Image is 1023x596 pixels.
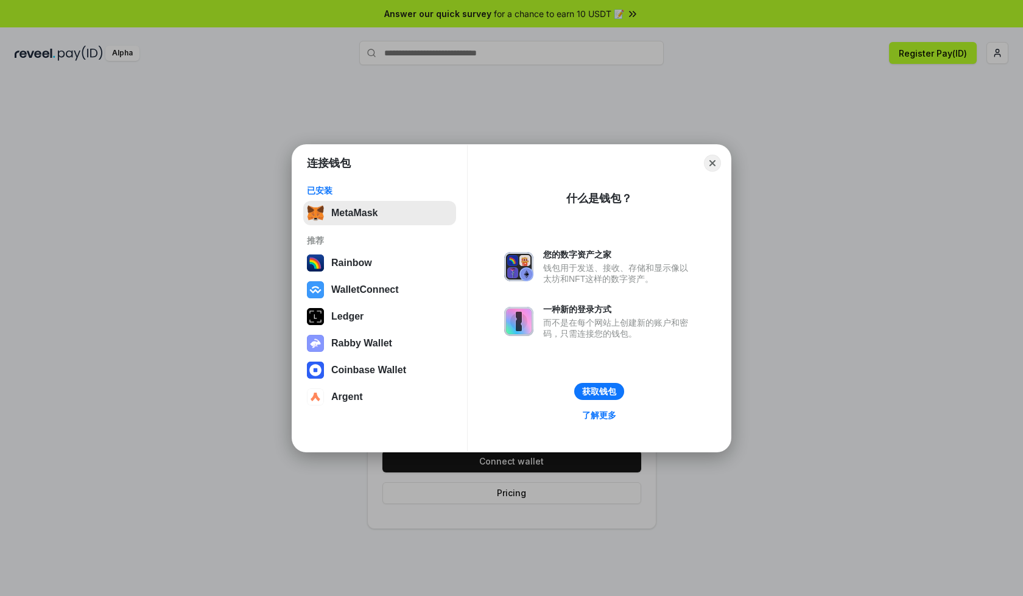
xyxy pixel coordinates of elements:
[331,338,392,349] div: Rabby Wallet
[303,278,456,302] button: WalletConnect
[543,249,694,260] div: 您的数字资产之家
[303,385,456,409] button: Argent
[543,304,694,315] div: 一种新的登录方式
[307,254,324,272] img: svg+xml,%3Csvg%20width%3D%22120%22%20height%3D%22120%22%20viewBox%3D%220%200%20120%20120%22%20fil...
[331,365,406,376] div: Coinbase Wallet
[331,284,399,295] div: WalletConnect
[307,185,452,196] div: 已安装
[303,304,456,329] button: Ledger
[303,251,456,275] button: Rainbow
[307,335,324,352] img: svg+xml,%3Csvg%20xmlns%3D%22http%3A%2F%2Fwww.w3.org%2F2000%2Fsvg%22%20fill%3D%22none%22%20viewBox...
[331,258,372,268] div: Rainbow
[331,391,363,402] div: Argent
[307,388,324,405] img: svg+xml,%3Csvg%20width%3D%2228%22%20height%3D%2228%22%20viewBox%3D%220%200%2028%2028%22%20fill%3D...
[303,358,456,382] button: Coinbase Wallet
[575,407,624,423] a: 了解更多
[303,201,456,225] button: MetaMask
[504,252,533,281] img: svg+xml,%3Csvg%20xmlns%3D%22http%3A%2F%2Fwww.w3.org%2F2000%2Fsvg%22%20fill%3D%22none%22%20viewBox...
[582,410,616,421] div: 了解更多
[704,155,721,172] button: Close
[307,281,324,298] img: svg+xml,%3Csvg%20width%3D%2228%22%20height%3D%2228%22%20viewBox%3D%220%200%2028%2028%22%20fill%3D...
[543,262,694,284] div: 钱包用于发送、接收、存储和显示像以太坊和NFT这样的数字资产。
[307,308,324,325] img: svg+xml,%3Csvg%20xmlns%3D%22http%3A%2F%2Fwww.w3.org%2F2000%2Fsvg%22%20width%3D%2228%22%20height%3...
[504,307,533,336] img: svg+xml,%3Csvg%20xmlns%3D%22http%3A%2F%2Fwww.w3.org%2F2000%2Fsvg%22%20fill%3D%22none%22%20viewBox...
[331,311,364,322] div: Ledger
[307,235,452,246] div: 推荐
[543,317,694,339] div: 而不是在每个网站上创建新的账户和密码，只需连接您的钱包。
[574,383,624,400] button: 获取钱包
[303,331,456,356] button: Rabby Wallet
[566,191,632,206] div: 什么是钱包？
[307,362,324,379] img: svg+xml,%3Csvg%20width%3D%2228%22%20height%3D%2228%22%20viewBox%3D%220%200%2028%2028%22%20fill%3D...
[582,386,616,397] div: 获取钱包
[307,156,351,170] h1: 连接钱包
[331,208,378,219] div: MetaMask
[307,205,324,222] img: svg+xml,%3Csvg%20fill%3D%22none%22%20height%3D%2233%22%20viewBox%3D%220%200%2035%2033%22%20width%...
